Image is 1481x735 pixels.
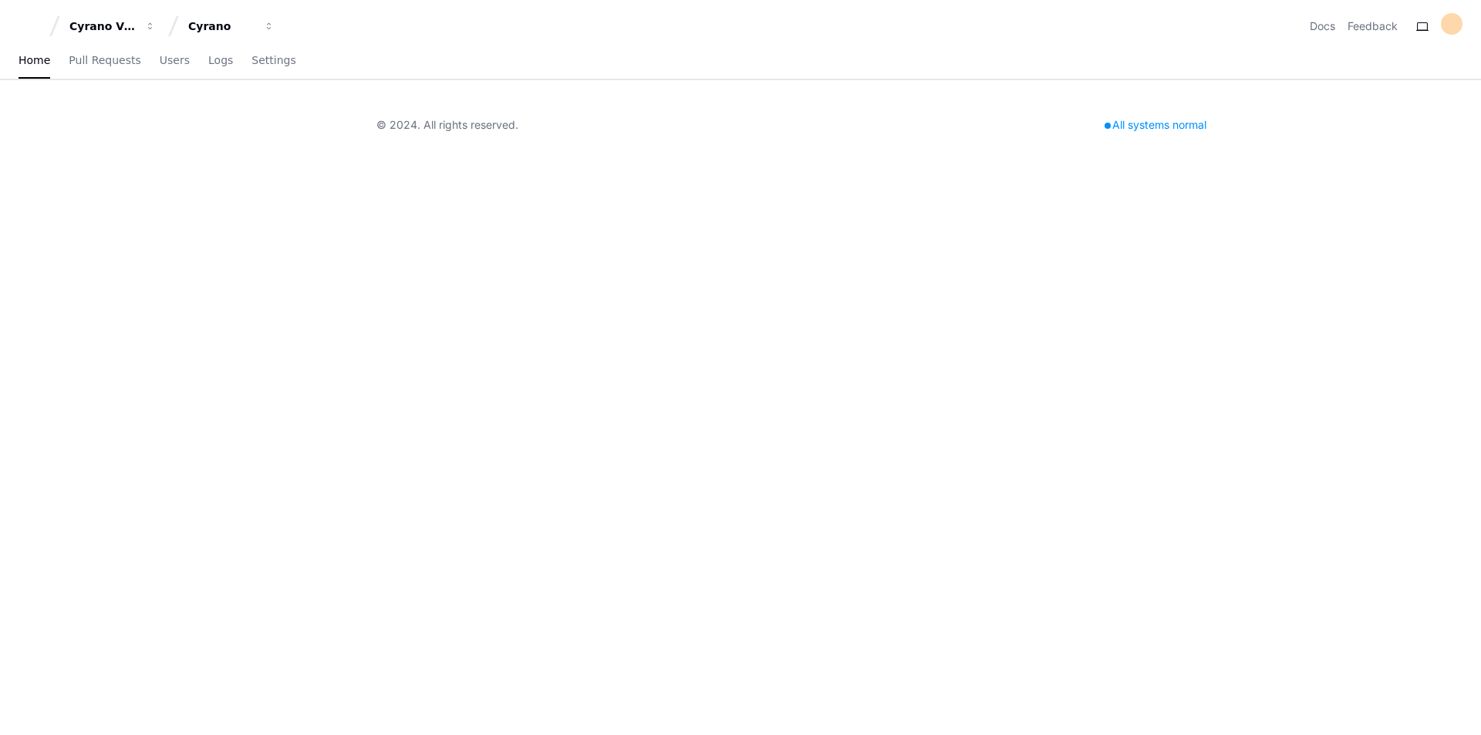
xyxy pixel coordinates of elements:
[1348,19,1398,34] button: Feedback
[160,56,190,65] span: Users
[69,19,136,34] div: Cyrano Video
[251,56,295,65] span: Settings
[251,43,295,79] a: Settings
[188,19,255,34] div: Cyrano
[208,43,233,79] a: Logs
[1095,114,1216,136] div: All systems normal
[182,12,281,40] button: Cyrano
[63,12,162,40] button: Cyrano Video
[376,117,518,133] div: © 2024. All rights reserved.
[19,56,50,65] span: Home
[19,43,50,79] a: Home
[1310,19,1335,34] a: Docs
[69,43,140,79] a: Pull Requests
[208,56,233,65] span: Logs
[160,43,190,79] a: Users
[69,56,140,65] span: Pull Requests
